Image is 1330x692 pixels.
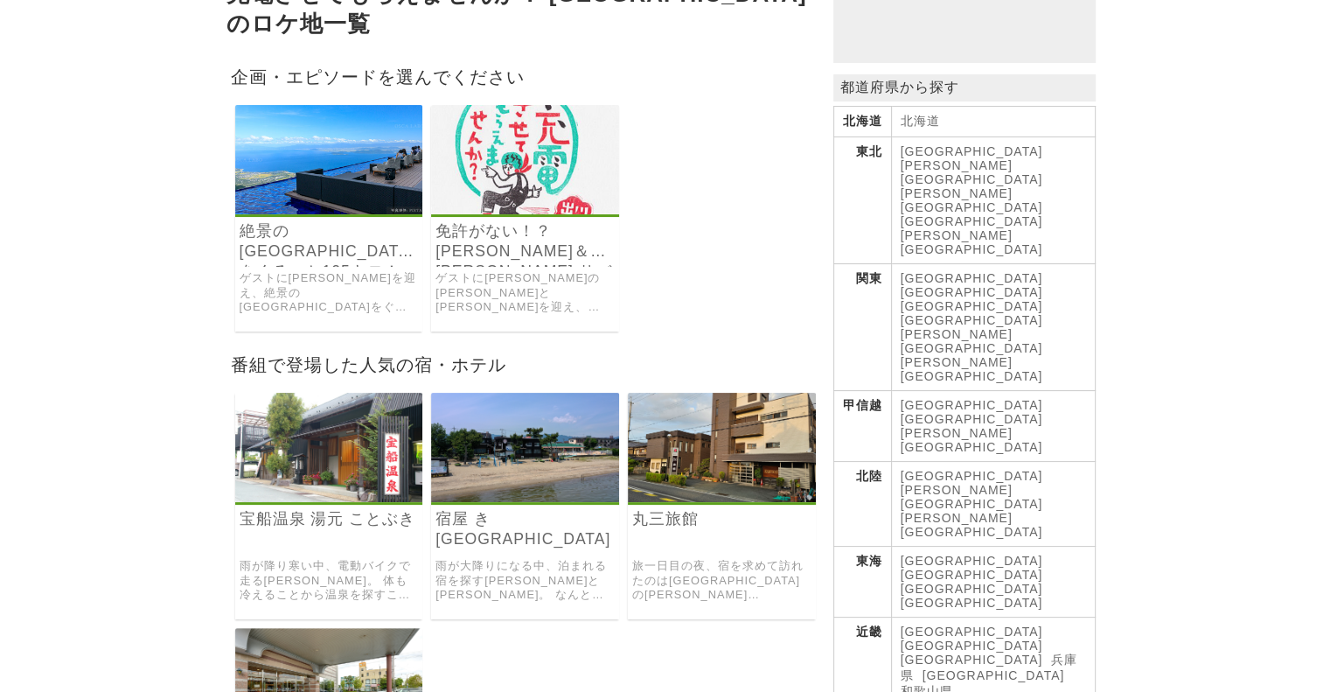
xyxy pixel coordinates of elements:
[901,144,1043,158] a: [GEOGRAPHIC_DATA]
[833,137,891,264] th: 東北
[833,462,891,547] th: 北陸
[901,639,1043,653] a: [GEOGRAPHIC_DATA]
[901,355,1013,369] a: [PERSON_NAME]
[901,299,1043,313] a: [GEOGRAPHIC_DATA]
[901,412,1043,426] a: [GEOGRAPHIC_DATA]
[901,653,1043,667] a: [GEOGRAPHIC_DATA]
[435,509,615,549] a: 宿屋 き[GEOGRAPHIC_DATA]
[226,349,825,380] h2: 番組で登場した人気の宿・ホテル
[901,511,1043,539] a: [PERSON_NAME][GEOGRAPHIC_DATA]
[901,271,1043,285] a: [GEOGRAPHIC_DATA]
[833,107,891,137] th: 北海道
[901,214,1043,228] a: [GEOGRAPHIC_DATA]
[240,509,419,529] a: 宝船温泉 湯元 ことぶき
[901,426,1043,454] a: [PERSON_NAME][GEOGRAPHIC_DATA]
[901,582,1043,596] a: [GEOGRAPHIC_DATA]
[901,469,1043,483] a: [GEOGRAPHIC_DATA]
[235,202,423,217] a: 出川哲朗の充電させてもらえませんか？ チョイと絶景の琵琶湖をぐるっと125キロ！ 待ってろひこにゃん！ ゴールは人気の”彦根城”ですがいとうあさこが大暴走！？ヤバいよ²SP
[632,509,811,529] a: 丸三旅館
[901,158,1043,186] a: [PERSON_NAME][GEOGRAPHIC_DATA]
[235,105,423,214] img: 出川哲朗の充電させてもらえませんか？ チョイと絶景の琵琶湖をぐるっと125キロ！ 待ってろひこにゃん！ ゴールは人気の”彦根城”ですがいとうあさこが大暴走！？ヤバいよ²SP
[833,547,891,618] th: 東海
[431,202,619,217] a: 出川哲朗の充電させてもらえませんか？ うんまーっ福井県！小浜からサバ街道を125㌔！チョイと琵琶湖畔ぬけて”世界遺産”下鴨神社へ！アンジャ児嶋は絶好調ですが一茂さんがまさかの⁉でヤバいよ²SP
[235,490,423,505] a: 宝船温泉 湯元 ことぶき
[901,327,1043,355] a: [PERSON_NAME][GEOGRAPHIC_DATA]
[240,221,419,262] a: 絶景の[GEOGRAPHIC_DATA]をぐるっと125キロ！
[901,568,1043,582] a: [GEOGRAPHIC_DATA]
[901,596,1043,610] a: [GEOGRAPHIC_DATA]
[435,221,615,262] a: 免許がない！？[PERSON_NAME]＆[PERSON_NAME] サバ街道SP
[431,393,619,502] img: 宿屋 きよみ荘
[901,369,1043,383] a: [GEOGRAPHIC_DATA]
[901,114,940,128] a: 北海道
[923,668,1065,682] a: [GEOGRAPHIC_DATA]
[901,186,1043,214] a: [PERSON_NAME][GEOGRAPHIC_DATA]
[901,483,1043,511] a: [PERSON_NAME][GEOGRAPHIC_DATA]
[431,490,619,505] a: 宿屋 きよみ荘
[240,271,419,315] a: ゲストに[PERSON_NAME]を迎え、絶景の[GEOGRAPHIC_DATA]をぐるっと周り、[GEOGRAPHIC_DATA]を目指す旅。
[435,271,615,315] a: ゲストに[PERSON_NAME]の[PERSON_NAME]と[PERSON_NAME]を迎え、[PERSON_NAME][GEOGRAPHIC_DATA]の[PERSON_NAME]から[G...
[632,559,811,603] a: 旅一日目の夜、宿を求めて訪れたのは[GEOGRAPHIC_DATA]の[PERSON_NAME][GEOGRAPHIC_DATA]にある「丸三旅館」でした。 [GEOGRAPHIC_DATA]線...
[901,398,1043,412] a: [GEOGRAPHIC_DATA]
[240,559,419,603] a: 雨が降り寒い中、電動バイクで走る[PERSON_NAME]。 体も冷えることから温泉を探すことに。 そこで見つけた温泉が「宝船温泉 湯元 ことぶき」でした。 さっそく日帰り温泉で人っ風呂。 風呂...
[901,313,1043,327] a: [GEOGRAPHIC_DATA]
[901,554,1043,568] a: [GEOGRAPHIC_DATA]
[435,559,615,603] a: 雨が大降りになる中、泊まれる宿を探す[PERSON_NAME]と[PERSON_NAME]。 なんとかたどり着いて泊まれることになったのが「宿屋 [PERSON_NAME]荘」でした。 ディレク...
[628,393,816,502] img: 丸三旅館
[235,393,423,502] img: 宝船温泉 湯元 ことぶき
[833,264,891,391] th: 関東
[226,61,825,92] h2: 企画・エピソードを選んでください
[833,74,1096,101] p: 都道府県から探す
[431,105,619,214] img: 出川哲朗の充電させてもらえませんか？ うんまーっ福井県！小浜からサバ街道を125㌔！チョイと琵琶湖畔ぬけて”世界遺産”下鴨神社へ！アンジャ児嶋は絶好調ですが一茂さんがまさかの⁉でヤバいよ²SP
[901,625,1043,639] a: [GEOGRAPHIC_DATA]
[628,490,816,505] a: 丸三旅館
[833,391,891,462] th: 甲信越
[901,228,1043,256] a: [PERSON_NAME][GEOGRAPHIC_DATA]
[901,285,1043,299] a: [GEOGRAPHIC_DATA]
